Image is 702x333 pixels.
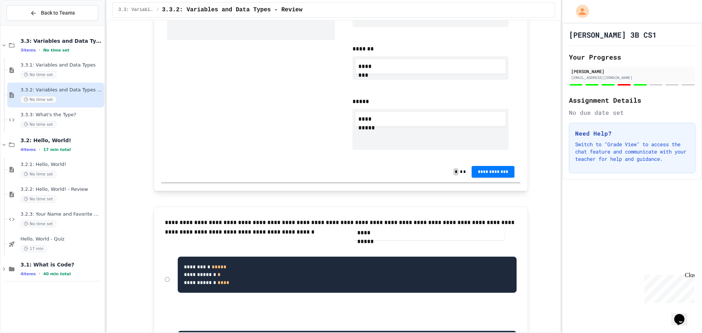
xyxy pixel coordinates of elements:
span: 3.3.3: What's the Type? [20,112,103,118]
h1: [PERSON_NAME] 3B CS1 [569,30,657,40]
span: No time set [20,196,56,203]
span: 3.3.2: Variables and Data Types - Review [20,87,103,93]
div: [EMAIL_ADDRESS][DOMAIN_NAME] [571,75,693,80]
span: • [39,47,40,53]
span: 17 min [20,245,47,252]
h3: Need Help? [575,129,689,138]
h2: Assignment Details [569,95,695,105]
span: Back to Teams [41,9,75,17]
span: 3.2.2: Hello, World! - Review [20,186,103,193]
span: No time set [20,96,56,103]
iframe: chat widget [641,272,695,303]
span: 3.3.1: Variables and Data Types [20,62,103,68]
span: 3.3.2: Variables and Data Types - Review [162,5,302,14]
div: [PERSON_NAME] [571,68,693,75]
span: 3.2: Hello, World! [20,137,103,144]
span: No time set [20,71,56,78]
span: • [39,271,40,277]
div: No due date set [569,108,695,117]
span: 4 items [20,147,36,152]
p: Switch to "Grade View" to access the chat feature and communicate with your teacher for help and ... [575,141,689,163]
span: • [39,147,40,152]
div: My Account [568,3,591,20]
span: 17 min total [43,147,71,152]
span: 3.3: Variables and Data Types [118,7,154,13]
span: 3.3: Variables and Data Types [20,38,103,44]
span: 3.1: What is Code? [20,261,103,268]
h2: Your Progress [569,52,695,62]
span: 3.2.1: Hello, World! [20,162,103,168]
span: 4 items [20,272,36,276]
div: Chat with us now!Close [3,3,50,46]
span: 40 min total [43,272,71,276]
span: 3.2.3: Your Name and Favorite Movie [20,211,103,217]
span: / [156,7,159,13]
span: No time set [20,121,56,128]
span: No time set [20,220,56,227]
span: Hello, World - Quiz [20,236,103,242]
span: No time set [20,171,56,178]
iframe: chat widget [671,304,695,326]
span: No time set [43,48,69,53]
button: Back to Teams [7,5,98,21]
span: 3 items [20,48,36,53]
